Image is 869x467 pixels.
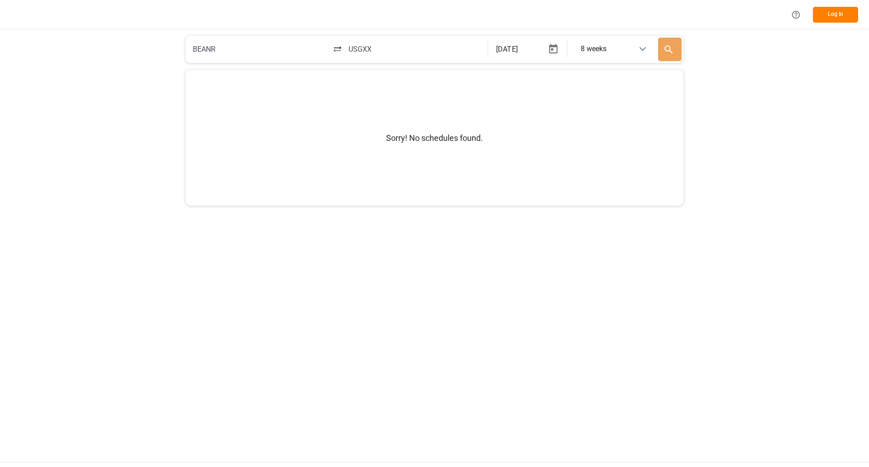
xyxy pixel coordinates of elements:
button: Help Center [786,5,806,25]
input: City / Port of arrival [344,38,486,60]
p: Sorry! No schedules found. [386,132,483,144]
button: Search [658,38,682,61]
input: City / Port of departure [187,38,330,60]
div: 8 weeks [581,43,606,54]
button: Log In [813,7,858,23]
